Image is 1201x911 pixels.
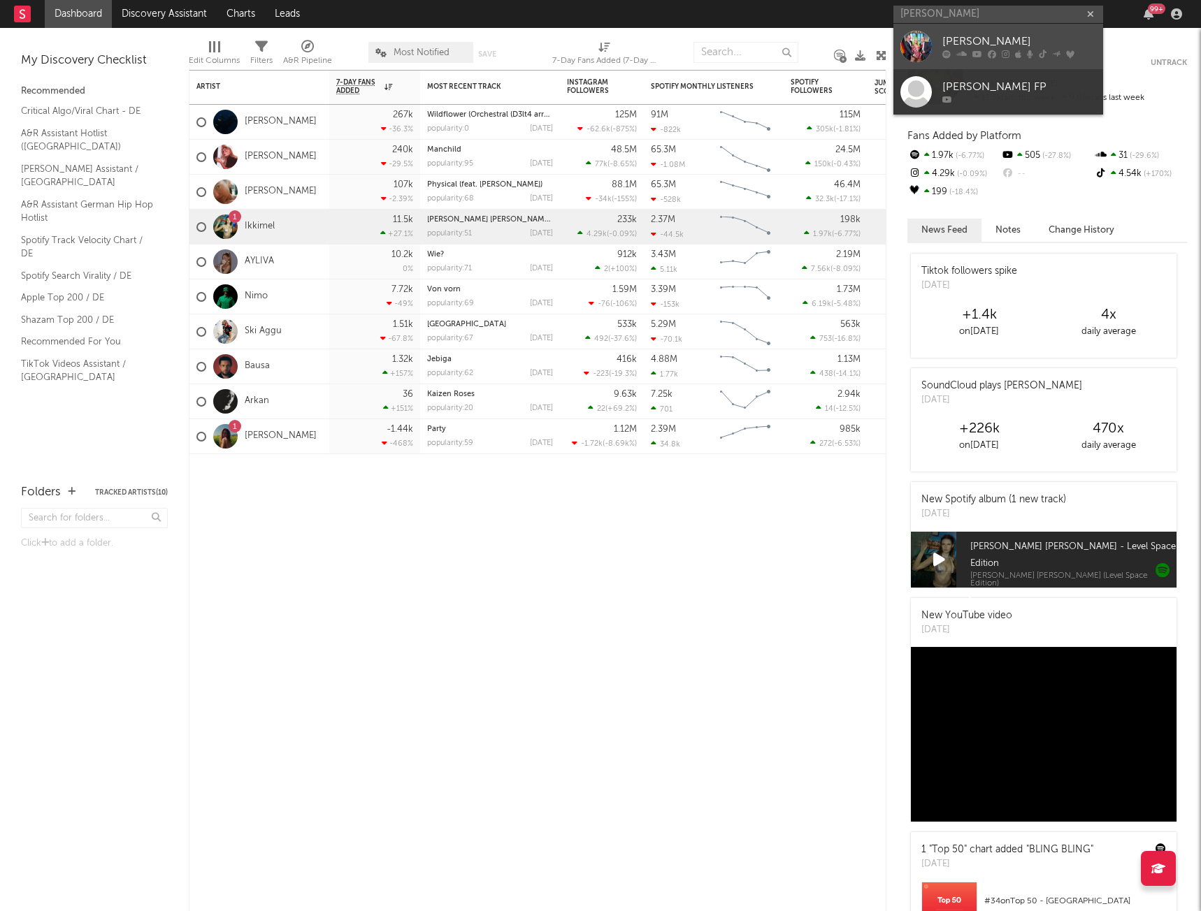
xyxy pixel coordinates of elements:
[380,334,413,343] div: -67.8 %
[835,126,858,133] span: -1.81 %
[593,370,609,378] span: -223
[875,219,930,235] div: 81.0
[21,484,61,501] div: Folders
[387,299,413,308] div: -49 %
[577,229,637,238] div: ( )
[875,358,930,375] div: 28.9
[245,116,317,128] a: [PERSON_NAME]
[382,439,413,448] div: -468 %
[21,103,154,119] a: Critical Algo/Viral Chart - DE
[427,216,553,224] div: BÖSER JUNGE - Level Space Edition
[589,299,637,308] div: ( )
[196,82,301,91] div: Artist
[21,334,154,349] a: Recommended For You
[651,425,676,434] div: 2.39M
[875,289,930,305] div: 52.0
[617,250,637,259] div: 912k
[819,370,833,378] span: 438
[893,69,1103,115] a: [PERSON_NAME] FP
[1040,152,1071,160] span: -27.8 %
[611,145,637,154] div: 48.5M
[807,124,861,133] div: ( )
[403,390,413,399] div: 36
[651,250,676,259] div: 3.43M
[835,145,861,154] div: 24.5M
[21,126,154,154] a: A&R Assistant Hotlist ([GEOGRAPHIC_DATA])
[427,82,532,91] div: Most Recent Track
[605,440,635,448] span: -8.69k %
[651,160,685,169] div: -1.08M
[810,369,861,378] div: ( )
[427,181,553,189] div: Physical (feat. Troye Sivan)
[813,231,832,238] span: 1.97k
[970,572,1177,588] span: [PERSON_NAME] [PERSON_NAME] (Level Space Edition)
[914,307,1044,323] div: +1.4k
[791,78,840,95] div: Spotify Followers
[552,52,657,69] div: 7-Day Fans Added (7-Day Fans Added)
[714,175,777,210] svg: Chart title
[530,230,553,238] div: [DATE]
[914,421,1044,437] div: +226k
[594,335,608,343] span: 492
[189,35,240,75] div: Edit Columns
[391,250,413,259] div: 10.2k
[651,145,676,154] div: 65.3M
[585,334,637,343] div: ( )
[283,52,332,69] div: A&R Pipeline
[875,254,930,270] div: 51.2
[383,404,413,413] div: +151 %
[875,184,930,201] div: 71.5
[245,186,317,198] a: [PERSON_NAME]
[612,300,635,308] span: -106 %
[836,196,858,203] span: -17.1 %
[21,161,154,190] a: [PERSON_NAME] Assistant / [GEOGRAPHIC_DATA]
[1094,165,1187,183] div: 4.54k
[837,285,861,294] div: 1.73M
[816,126,833,133] span: 305k
[427,425,553,433] div: Party
[21,508,168,528] input: Search for folders...
[907,147,1000,165] div: 1.97k
[95,489,168,496] button: Tracked Artists(10)
[804,229,861,238] div: ( )
[392,355,413,364] div: 1.32k
[651,370,678,379] div: 1.77k
[812,300,831,308] span: 6.19k
[427,391,553,398] div: Kaizen Roses
[833,265,858,273] span: -8.09 %
[393,215,413,224] div: 11.5k
[21,535,168,552] div: Click to add a folder.
[586,194,637,203] div: ( )
[552,35,657,75] div: 7-Day Fans Added (7-Day Fans Added)
[21,356,154,385] a: TikTok Videos Assistant / [GEOGRAPHIC_DATA]
[530,125,553,133] div: [DATE]
[427,195,474,203] div: popularity: 68
[651,110,668,119] div: 91M
[391,285,413,294] div: 7.72k
[714,279,777,314] svg: Chart title
[651,195,681,204] div: -528k
[587,231,607,238] span: 4.29k
[610,265,635,273] span: +100 %
[714,140,777,175] svg: Chart title
[1142,170,1172,178] span: +170 %
[427,160,473,168] div: popularity: 95
[245,291,268,303] a: Nimo
[921,379,1082,393] div: SoundCloud plays [PERSON_NAME]
[427,321,506,328] a: [GEOGRAPHIC_DATA]
[427,230,472,238] div: popularity: 51
[381,124,413,133] div: -36.3 %
[393,110,413,119] div: 267k
[651,265,677,274] div: 5.11k
[427,265,472,272] div: popularity: 71
[381,194,413,203] div: -2.39 %
[921,264,1017,279] div: Tiktok followers spike
[921,608,1012,623] div: New YouTube video
[612,126,635,133] span: -875 %
[612,180,637,189] div: 88.1M
[595,161,607,168] span: 77k
[651,230,684,239] div: -44.5k
[819,440,832,448] span: 272
[21,197,154,226] a: A&R Assistant German Hip Hop Hotlist
[651,300,679,309] div: -153k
